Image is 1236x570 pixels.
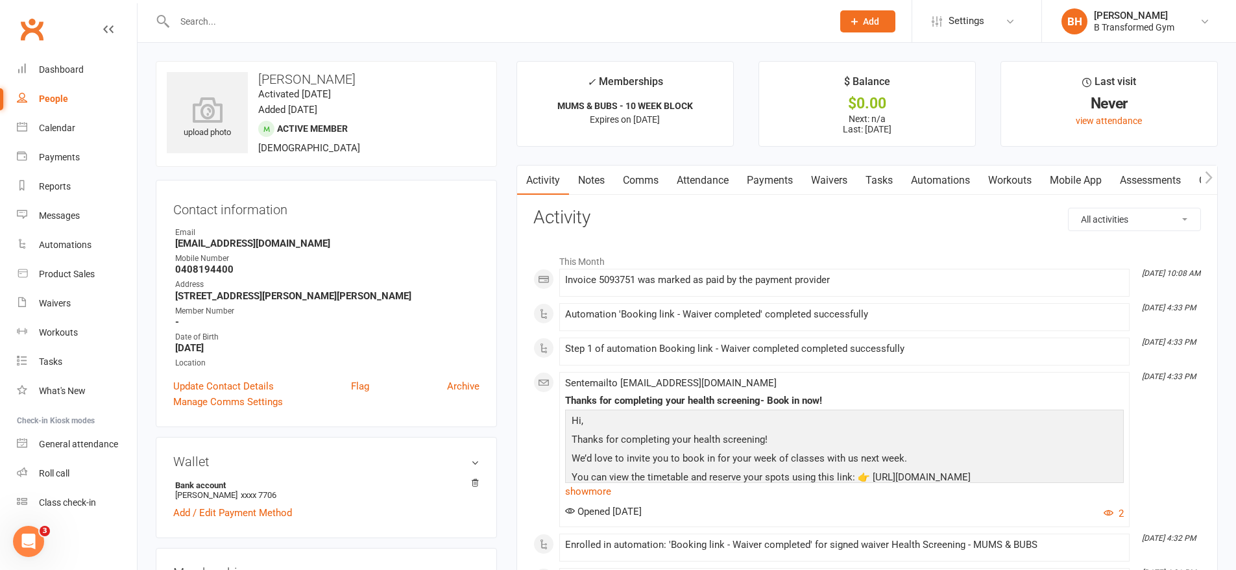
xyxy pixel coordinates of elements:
[979,166,1041,195] a: Workouts
[1142,534,1196,543] i: [DATE] 4:32 PM
[844,73,890,97] div: $ Balance
[1094,10,1174,21] div: [PERSON_NAME]
[39,93,68,104] div: People
[517,166,569,195] a: Activity
[175,253,479,265] div: Mobile Number
[840,10,895,32] button: Add
[587,73,663,97] div: Memberships
[668,166,738,195] a: Attendance
[771,114,963,134] p: Next: n/a Last: [DATE]
[39,269,95,279] div: Product Sales
[863,16,879,27] span: Add
[39,386,86,396] div: What's New
[17,201,137,230] a: Messages
[1082,73,1136,97] div: Last visit
[1094,21,1174,33] div: B Transformed Gym
[39,64,84,75] div: Dashboard
[39,356,62,367] div: Tasks
[802,166,856,195] a: Waivers
[565,309,1124,320] div: Automation 'Booking link - Waiver completed' completed successfully
[17,318,137,347] a: Workouts
[39,181,71,192] div: Reports
[587,76,596,88] i: ✓
[17,230,137,260] a: Automations
[39,439,118,449] div: General attendance
[533,248,1201,269] li: This Month
[568,413,1121,432] p: Hi,
[175,316,479,328] strong: -
[1142,372,1196,381] i: [DATE] 4:33 PM
[1041,166,1111,195] a: Mobile App
[175,279,479,291] div: Address
[1111,166,1190,195] a: Assessments
[175,290,479,302] strong: [STREET_ADDRESS][PERSON_NAME][PERSON_NAME]
[17,114,137,143] a: Calendar
[1142,338,1196,347] i: [DATE] 4:33 PM
[39,298,71,308] div: Waivers
[39,123,75,133] div: Calendar
[856,166,902,195] a: Tasks
[557,101,693,111] strong: MUMS & BUBS - 10 WEEK BLOCK
[173,378,274,394] a: Update Contact Details
[565,506,642,517] span: Opened [DATE]
[39,210,80,221] div: Messages
[565,377,777,389] span: Sent email to [EMAIL_ADDRESS][DOMAIN_NAME]
[351,378,369,394] a: Flag
[40,526,50,536] span: 3
[17,459,137,488] a: Roll call
[175,305,479,317] div: Member Number
[1142,269,1200,278] i: [DATE] 10:08 AM
[1013,97,1206,110] div: Never
[565,539,1124,551] div: Enrolled in automation: 'Booking link - Waiver completed' for signed waiver Health Screening - MU...
[175,227,479,239] div: Email
[1076,116,1142,126] a: view attendance
[39,497,96,508] div: Class check-in
[17,347,137,377] a: Tasks
[17,172,137,201] a: Reports
[173,454,479,469] h3: Wallet
[171,12,823,31] input: Search...
[771,97,963,110] div: $0.00
[39,240,91,250] div: Automations
[1061,8,1087,34] div: BH
[568,469,1121,488] p: You can view the timetable and reserve your spots using this link: 👉 [URL][DOMAIN_NAME]
[17,289,137,318] a: Waivers
[533,208,1201,228] h3: Activity
[17,488,137,517] a: Class kiosk mode
[738,166,802,195] a: Payments
[565,275,1124,286] div: Invoice 5093751 was marked as paid by the payment provider
[565,482,1124,501] a: show more
[1104,506,1124,521] button: 2
[39,327,78,338] div: Workouts
[614,166,668,195] a: Comms
[1142,303,1196,312] i: [DATE] 4:33 PM
[258,88,331,100] time: Activated [DATE]
[17,143,137,172] a: Payments
[13,526,44,557] iframe: Intercom live chat
[17,55,137,84] a: Dashboard
[565,395,1124,406] div: Thanks for completing your health screening- Book in now!
[590,114,660,125] span: Expires on [DATE]
[175,238,479,249] strong: [EMAIL_ADDRESS][DOMAIN_NAME]
[17,260,137,289] a: Product Sales
[175,480,473,490] strong: Bank account
[173,478,479,502] li: [PERSON_NAME]
[447,378,479,394] a: Archive
[902,166,979,195] a: Automations
[16,13,48,45] a: Clubworx
[258,142,360,154] span: [DEMOGRAPHIC_DATA]
[568,432,1121,451] p: Thanks for completing your health screening!
[568,451,1121,469] p: We’d love to invite you to book in for your week of classes with us next week.
[258,104,317,116] time: Added [DATE]
[175,331,479,343] div: Date of Birth
[17,430,137,459] a: General attendance kiosk mode
[39,468,69,478] div: Roll call
[565,343,1124,354] div: Step 1 of automation Booking link - Waiver completed completed successfully
[173,197,479,217] h3: Contact information
[173,394,283,410] a: Manage Comms Settings
[17,377,137,406] a: What's New
[277,123,348,134] span: Active member
[39,152,80,162] div: Payments
[167,72,486,86] h3: [PERSON_NAME]
[949,6,984,36] span: Settings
